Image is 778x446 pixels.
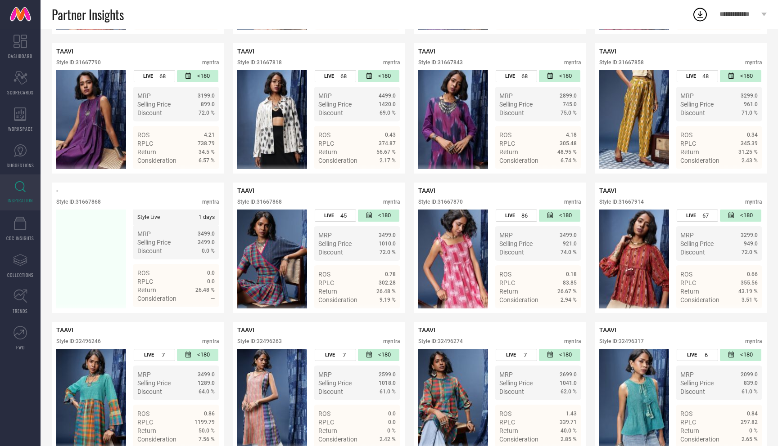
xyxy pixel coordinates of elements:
span: 745.0 [563,101,577,107]
span: 2599.0 [379,371,396,378]
span: <180 [740,212,753,219]
span: 0.0 [388,410,396,417]
div: myntra [745,59,762,66]
a: Details [185,34,215,41]
span: — [211,295,215,302]
span: TAAVI [56,326,73,334]
div: Number of days the style has been live on the platform [315,70,356,82]
span: Discount [680,388,705,395]
span: LIVE [687,352,697,358]
span: Selling Price [137,239,171,246]
span: Selling Price [680,379,714,387]
span: 1 [199,214,202,220]
span: MRP [499,232,513,239]
span: 4.21 [204,132,215,138]
span: 0.0 [207,270,215,276]
div: myntra [564,199,581,205]
span: Return [499,148,518,156]
span: - [56,187,59,194]
span: Discount [499,249,524,256]
span: 7 [524,352,527,358]
span: 2899.0 [560,93,577,99]
div: Number of days since the style was first listed on the platform [177,349,218,361]
a: Details [185,312,215,320]
span: Discount [137,247,162,254]
span: 86 [521,212,528,219]
span: MRP [137,371,151,378]
span: Discount [318,249,343,256]
span: Discount [680,109,705,116]
span: 67 [702,212,709,219]
div: Number of days the style has been live on the platform [677,70,718,82]
span: Partner Insights [52,5,124,24]
span: ROS [137,410,149,417]
span: MRP [318,92,332,99]
div: Click to view image [56,210,126,308]
span: TAAVI [418,48,435,55]
span: ROS [499,271,511,278]
a: Details [185,173,215,180]
span: 74.0 % [561,249,577,255]
span: 0.34 [747,132,758,138]
span: 0.18 [566,271,577,277]
span: Consideration [318,157,357,164]
div: myntra [383,338,400,344]
span: <180 [378,72,391,80]
span: SCORECARDS [7,89,34,96]
span: 1420.0 [379,101,396,107]
span: days [199,214,215,220]
span: RPLC [318,140,334,147]
span: 72.0 % [380,249,396,255]
div: Style ID: 31667843 [418,59,463,66]
span: 921.0 [563,241,577,247]
div: Number of days the style has been live on the platform [134,70,175,82]
span: Return [318,148,337,156]
span: 6.57 % [199,157,215,164]
a: Details [366,312,396,320]
div: myntra [202,199,219,205]
span: RPLC [499,279,515,286]
div: Click to view image [237,70,307,169]
span: 9.19 % [380,297,396,303]
span: 26.48 % [376,288,396,294]
span: 839.0 [744,380,758,386]
span: RPLC [499,140,515,147]
div: Open download list [692,6,708,22]
span: <180 [559,212,572,219]
span: 61.0 % [742,388,758,395]
div: Click to view image [56,70,126,169]
span: LIVE [505,213,515,219]
span: 48 [702,73,709,80]
span: 305.48 [560,140,577,147]
span: 0.43 [385,132,396,138]
span: 26.67 % [557,288,577,294]
span: 3199.0 [198,93,215,99]
span: <180 [197,351,210,359]
span: LIVE [686,213,696,219]
span: RPLC [499,419,515,426]
span: MRP [680,92,694,99]
span: 0.0 [207,278,215,285]
a: Details [366,173,396,180]
span: 738.79 [198,140,215,147]
div: Number of days the style has been live on the platform [315,210,356,222]
span: Details [737,173,758,180]
span: MRP [680,232,694,239]
span: LIVE [325,352,335,358]
span: 43.19 % [738,288,758,294]
span: LIVE [324,73,334,79]
span: ROS [680,410,692,417]
div: Number of days the style has been live on the platform [677,210,718,222]
div: myntra [202,338,219,344]
span: Discount [318,109,343,116]
span: 6.74 % [561,157,577,164]
a: Details [547,34,577,41]
span: Details [194,34,215,41]
span: ROS [680,131,692,138]
div: Click to view image [237,210,307,308]
span: Details [556,312,577,320]
div: Style ID: 32496263 [237,338,282,344]
span: TAAVI [418,326,435,334]
span: 48.95 % [557,149,577,155]
span: 3499.0 [198,371,215,378]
